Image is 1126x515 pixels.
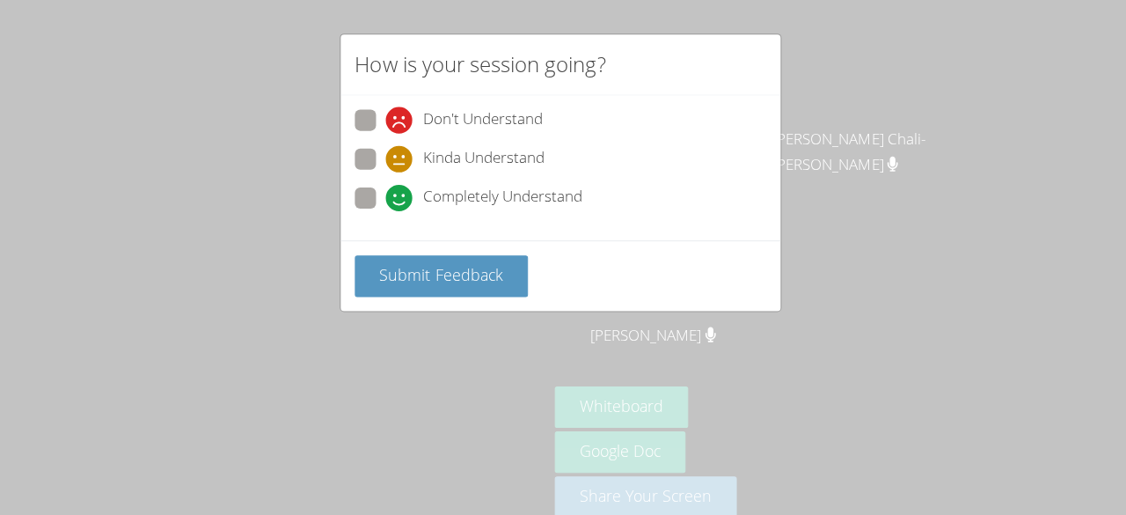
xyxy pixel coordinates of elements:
span: Submit Feedback [383,263,506,284]
span: Completely Understand [426,184,585,210]
span: Kinda Understand [426,145,547,172]
button: Submit Feedback [358,254,530,296]
span: Don't Understand [426,107,545,133]
h2: How is your session going? [358,48,608,80]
